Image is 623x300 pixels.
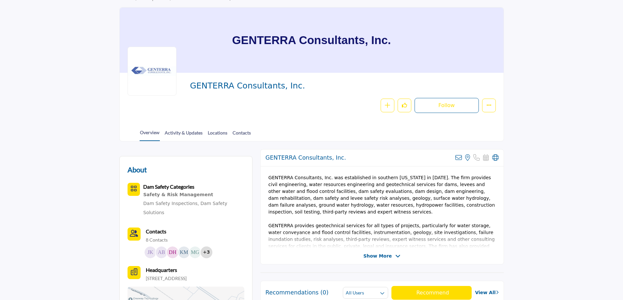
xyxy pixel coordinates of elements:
a: Locations [207,129,228,141]
a: Activity & Updates [164,129,203,141]
img: Douglas H. [167,246,178,258]
a: View All [475,289,498,296]
h1: GENTERRA Consultants, Inc. [232,8,391,73]
div: Ensuring the safety and integrity of dams through inspections, risk assessments, and emergency re... [143,191,244,199]
span: GENTERRA provides geotechnical services for all types of projects, particularly for water storage... [268,223,495,256]
button: All Users [343,287,388,299]
span: Recommend [416,290,449,296]
img: Andrew B. [156,246,167,258]
h2: About [128,164,147,175]
div: +3 [201,246,212,258]
h2: GENTERRA Consultants, Inc. [266,154,346,161]
h2: All Users [346,290,364,296]
button: Headquarter icon [128,266,141,279]
a: Contacts [232,129,251,141]
img: Joseph K. [144,246,156,258]
span: GENTERRA Consultants, Inc. [190,81,337,91]
a: Dam Safety Categories [143,184,194,190]
button: More details [482,99,496,112]
span: GENTERRA Consultants, Inc. was established in southern [US_STATE] in [DATE]. The firm provides ci... [268,175,495,214]
button: Like [398,99,411,112]
span: Show More [363,253,392,260]
h2: Recommendations (0) [266,289,328,296]
button: Category Icon [128,183,140,196]
b: Headquarters [146,266,177,274]
p: [STREET_ADDRESS] [146,275,187,282]
img: Mary G. [189,246,201,258]
button: Follow [415,98,479,113]
a: Overview [140,129,160,141]
b: Contacts [146,228,166,234]
button: Recommend [391,286,472,300]
img: Kristina M. [178,246,190,258]
b: Dam Safety Categories [143,183,194,190]
a: Dam Safety Inspections, [143,201,199,206]
a: Safety & Risk Management [143,191,244,199]
a: Link of redirect to contact page [128,228,141,241]
button: Contact-Employee Icon [128,228,141,241]
a: Contacts [146,228,166,235]
a: 8 Contacts [146,237,168,243]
